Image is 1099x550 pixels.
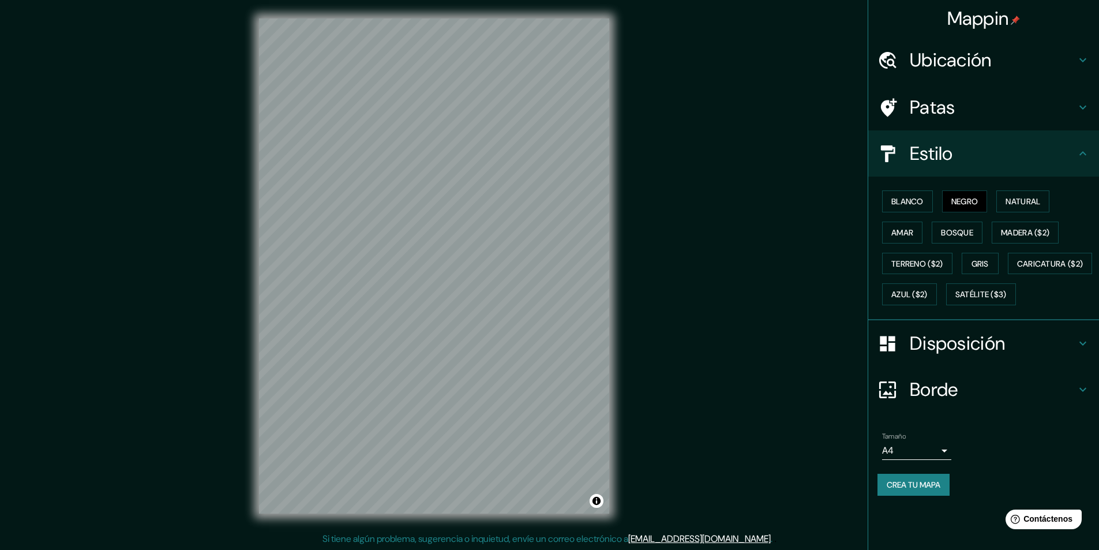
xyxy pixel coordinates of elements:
[996,505,1086,537] iframe: Lanzador de widgets de ayuda
[877,474,950,496] button: Crea tu mapa
[910,331,1005,356] font: Disposición
[882,222,922,244] button: Amar
[590,494,603,508] button: Activar o desactivar atribución
[868,130,1099,177] div: Estilo
[774,532,777,545] font: .
[868,37,1099,83] div: Ubicación
[628,533,771,545] a: [EMAIL_ADDRESS][DOMAIN_NAME]
[322,533,628,545] font: Si tiene algún problema, sugerencia o inquietud, envíe un correo electrónico a
[1011,16,1020,25] img: pin-icon.png
[1017,259,1083,269] font: Caricatura ($2)
[891,227,913,238] font: Amar
[972,259,989,269] font: Gris
[942,190,988,212] button: Negro
[996,190,1049,212] button: Natural
[955,290,1007,300] font: Satélite ($3)
[910,95,955,119] font: Patas
[951,196,978,207] font: Negro
[771,533,772,545] font: .
[882,253,952,275] button: Terreno ($2)
[882,442,951,460] div: A4
[932,222,982,244] button: Bosque
[946,283,1016,305] button: Satélite ($3)
[1001,227,1049,238] font: Madera ($2)
[868,84,1099,130] div: Patas
[947,6,1009,31] font: Mappin
[882,283,937,305] button: Azul ($2)
[891,290,928,300] font: Azul ($2)
[868,320,1099,366] div: Disposición
[1008,253,1093,275] button: Caricatura ($2)
[891,196,924,207] font: Blanco
[259,18,609,514] canvas: Mapa
[887,480,940,490] font: Crea tu mapa
[1006,196,1040,207] font: Natural
[910,48,992,72] font: Ubicación
[992,222,1059,244] button: Madera ($2)
[941,227,973,238] font: Bosque
[910,141,953,166] font: Estilo
[910,377,958,402] font: Borde
[772,532,774,545] font: .
[962,253,999,275] button: Gris
[882,444,894,457] font: A4
[891,259,943,269] font: Terreno ($2)
[882,432,906,441] font: Tamaño
[882,190,933,212] button: Blanco
[868,366,1099,413] div: Borde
